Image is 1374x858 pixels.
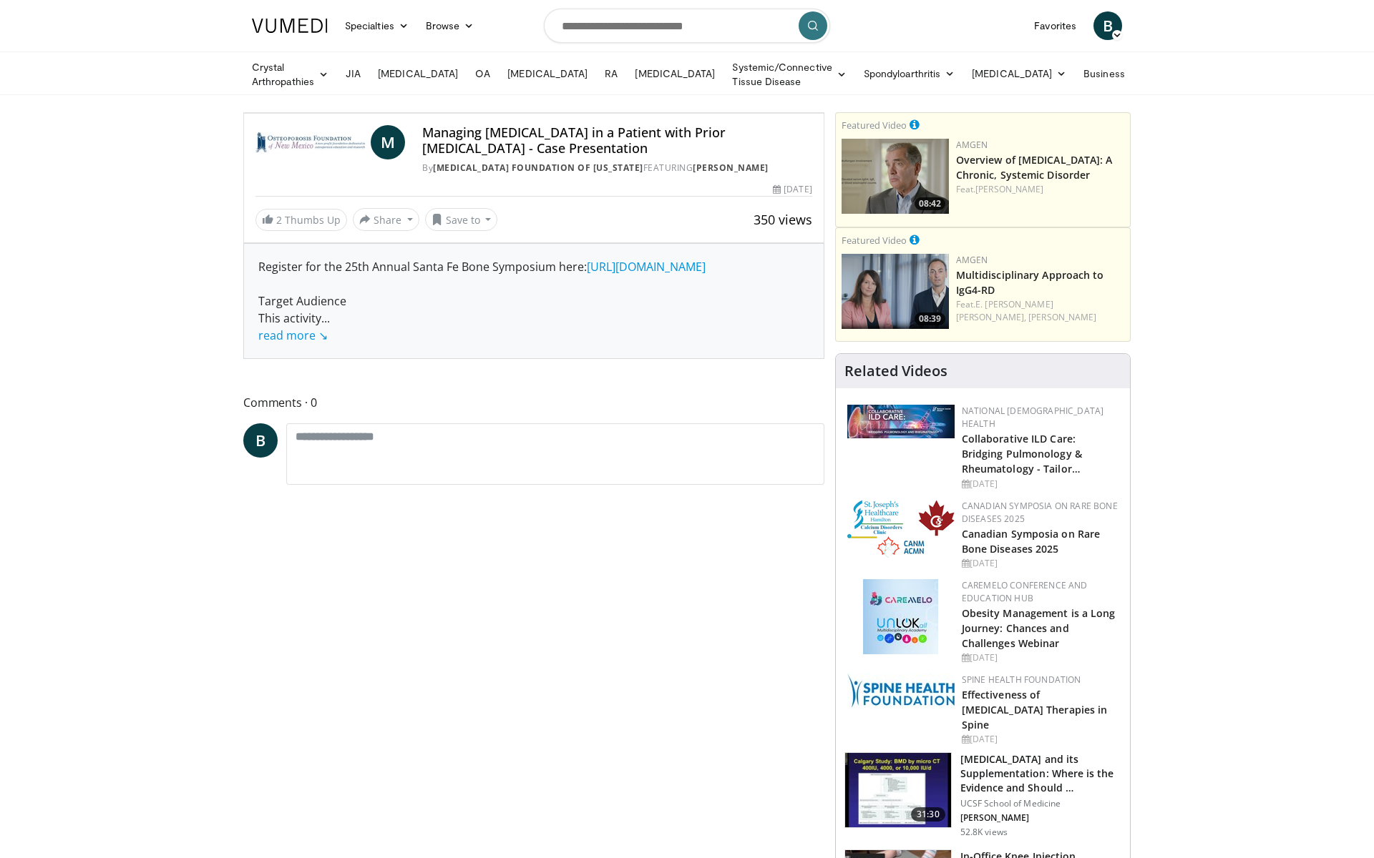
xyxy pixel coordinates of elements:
[962,500,1118,525] a: Canadian Symposia on Rare Bone Diseases 2025
[847,500,955,558] img: 59b7dea3-8883-45d6-a110-d30c6cb0f321.png.150x105_q85_autocrop_double_scale_upscale_version-0.2.png
[773,183,812,196] div: [DATE]
[243,393,824,412] span: Comments 0
[467,59,499,88] a: OA
[845,753,951,827] img: 4bb25b40-905e-443e-8e37-83f056f6e86e.150x105_q85_crop-smart_upscale.jpg
[911,807,945,822] span: 31:30
[962,405,1104,430] a: National [DEMOGRAPHIC_DATA] Health
[956,298,1124,324] div: Feat.
[975,183,1043,195] a: [PERSON_NAME]
[960,827,1008,838] p: 52.8K views
[960,798,1121,809] p: UCSF School of Medicine
[693,162,769,174] a: [PERSON_NAME]
[754,211,812,228] span: 350 views
[337,59,369,88] a: JIA
[842,254,949,329] a: 08:39
[962,557,1119,570] div: [DATE]
[855,59,963,88] a: Spondyloarthritis
[842,234,907,247] small: Featured Video
[369,59,467,88] a: [MEDICAL_DATA]
[956,268,1104,297] a: Multidisciplinary Approach to IgG4-RD
[1093,11,1122,40] a: B
[258,258,809,344] div: Register for the 25th Annual Santa Fe Bone Symposium here: Target Audience This activity
[499,59,596,88] a: [MEDICAL_DATA]
[1025,11,1085,40] a: Favorites
[962,733,1119,746] div: [DATE]
[371,125,405,159] a: M
[1028,311,1096,323] a: [PERSON_NAME]
[956,153,1113,182] a: Overview of [MEDICAL_DATA]: A Chronic, Systemic Disorder
[863,579,938,654] img: 45df64a9-a6de-482c-8a90-ada250f7980c.png.150x105_q85_autocrop_double_scale_upscale_version-0.2.jpg
[956,254,988,266] a: Amgen
[962,651,1119,664] div: [DATE]
[963,59,1075,88] a: [MEDICAL_DATA]
[276,213,282,227] span: 2
[842,119,907,132] small: Featured Video
[956,183,1124,196] div: Feat.
[962,674,1081,686] a: Spine Health Foundation
[596,59,626,88] a: RA
[425,208,498,231] button: Save to
[844,363,947,380] h4: Related Videos
[915,312,945,325] span: 08:39
[258,327,328,343] a: read more ↘
[243,60,337,89] a: Crystal Arthropathies
[422,125,812,156] h4: Managing [MEDICAL_DATA] in a Patient with Prior [MEDICAL_DATA] - Case Presentation
[252,19,328,33] img: VuMedi Logo
[956,139,988,151] a: Amgen
[417,11,483,40] a: Browse
[255,209,347,231] a: 2 Thumbs Up
[962,688,1108,731] a: Effectiveness of [MEDICAL_DATA] Therapies in Spine
[962,478,1119,490] div: [DATE]
[544,9,830,43] input: Search topics, interventions
[960,752,1121,795] h3: [MEDICAL_DATA] and its Supplementation: Where is the Evidence and Should …
[1075,59,1148,88] a: Business
[243,423,278,458] a: B
[336,11,417,40] a: Specialties
[847,674,955,708] img: 57d53db2-a1b3-4664-83ec-6a5e32e5a601.png.150x105_q85_autocrop_double_scale_upscale_version-0.2.jpg
[353,208,419,231] button: Share
[842,254,949,329] img: 04ce378e-5681-464e-a54a-15375da35326.png.150x105_q85_crop-smart_upscale.png
[258,310,330,343] span: ...
[433,162,643,174] a: [MEDICAL_DATA] Foundation of [US_STATE]
[587,259,706,275] a: [URL][DOMAIN_NAME]
[255,125,365,159] img: Osteoporosis Foundation of New Mexico
[956,298,1053,323] a: E. [PERSON_NAME] [PERSON_NAME],
[962,432,1082,475] a: Collaborative ILD Care: Bridging Pulmonology & Rheumatology - Tailor…
[962,579,1088,604] a: CaReMeLO Conference and Education Hub
[422,162,812,174] div: By FEATURING
[723,60,854,89] a: Systemic/Connective Tissue Disease
[915,197,945,210] span: 08:42
[844,752,1121,838] a: 31:30 [MEDICAL_DATA] and its Supplementation: Where is the Evidence and Should … UCSF School of M...
[842,139,949,214] img: 40cb7efb-a405-4d0b-b01f-0267f6ac2b93.png.150x105_q85_crop-smart_upscale.png
[847,405,955,438] img: 7e341e47-e122-4d5e-9c74-d0a8aaff5d49.jpg.150x105_q85_autocrop_double_scale_upscale_version-0.2.jpg
[626,59,723,88] a: [MEDICAL_DATA]
[962,527,1101,556] a: Canadian Symposia on Rare Bone Diseases 2025
[962,606,1116,650] a: Obesity Management is a Long Journey: Chances and Challenges Webinar
[244,113,824,114] video-js: Video Player
[960,812,1121,824] p: [PERSON_NAME]
[842,139,949,214] a: 08:42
